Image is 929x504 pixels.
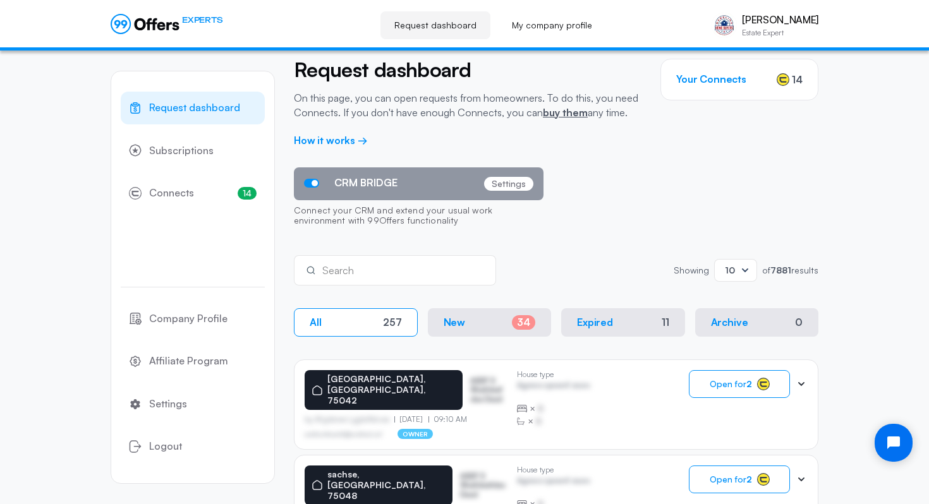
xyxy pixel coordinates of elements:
div: 11 [662,316,669,328]
img: Ernesto Matos [712,13,737,38]
p: 09:10 AM [428,415,468,424]
p: House type [517,370,590,379]
span: B [536,415,542,428]
p: [GEOGRAPHIC_DATA], [GEOGRAPHIC_DATA], 75042 [327,374,455,405]
button: Archive0 [695,308,819,337]
button: New34 [428,308,552,337]
div: 0 [795,316,803,328]
h2: Request dashboard [294,59,641,81]
span: Subscriptions [149,143,214,159]
p: [DATE] [394,415,428,424]
p: Settings [484,177,533,191]
p: New [444,316,466,328]
a: Affiliate Program [121,345,265,378]
a: Request dashboard [380,11,490,39]
a: Subscriptions [121,135,265,167]
a: EXPERTS [111,14,222,34]
p: ASDF S Sfasfdasfdas Dasd [470,376,507,404]
a: Settings [121,388,265,421]
button: Open for2 [689,370,790,398]
p: ASDF S Sfasfdasfdas Dasd [460,472,507,499]
button: Open for2 [689,465,790,493]
span: Connects [149,185,194,201]
a: Company Profile [121,303,265,335]
span: 14 [792,72,803,87]
span: Request dashboard [149,100,240,116]
div: 34 [512,315,535,330]
p: [PERSON_NAME] [742,14,818,26]
h3: Your Connects [676,73,746,85]
p: All [310,316,322,328]
div: × [517,415,590,428]
a: Connects14 [121,177,265,210]
p: of results [762,266,818,275]
a: How it works → [294,134,368,147]
p: Agrwsv qwervf oiuns [517,381,590,393]
button: Logout [121,430,265,463]
p: Connect your CRM and extend your usual work environment with 99Offers functionality [294,200,543,233]
span: Settings [149,396,187,412]
iframe: Tidio Chat [864,413,923,472]
a: buy them [543,106,588,119]
span: 10 [725,265,735,275]
p: Expired [577,316,613,328]
span: CRM BRIDGE [334,177,398,189]
span: Open for [710,379,752,389]
button: Expired11 [561,308,685,337]
p: On this page, you can open requests from homeowners. To do this, you need Connects. If you don't ... [294,91,641,119]
span: EXPERTS [182,14,222,26]
span: Affiliate Program [149,353,228,369]
p: sachse, [GEOGRAPHIC_DATA], 75048 [327,469,445,501]
p: House type [517,465,590,474]
p: by Afgdsrwe Ljgjkdfsbvas [305,415,394,424]
span: Logout [149,438,182,455]
button: All257 [294,308,418,337]
span: B [538,402,543,415]
p: Archive [711,316,748,328]
strong: 2 [746,474,752,484]
span: Open for [710,474,752,484]
p: owner [398,429,434,439]
div: × [517,402,590,415]
strong: 7881 [770,265,791,275]
span: Company Profile [149,311,228,327]
strong: 2 [746,378,752,389]
p: Showing [674,266,709,275]
a: Request dashboard [121,92,265,124]
p: Agrwsv qwervf oiuns [517,476,590,488]
span: 14 [238,187,257,200]
p: asdfasdfasasfd@asdfasd.asf [305,430,382,438]
div: 257 [383,316,402,328]
p: Estate Expert [742,29,818,37]
a: My company profile [498,11,606,39]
